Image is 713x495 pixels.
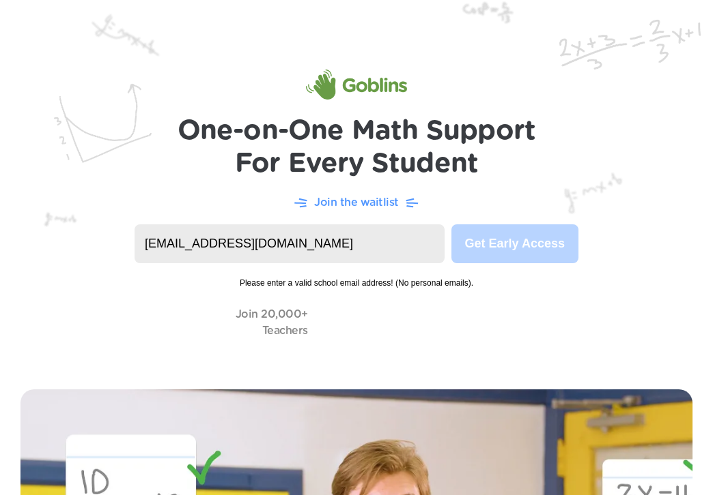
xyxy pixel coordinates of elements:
p: Join 20,000+ Teachers [236,306,308,339]
button: Get Early Access [451,224,578,263]
span: Please enter a valid school email address! (No personal emails). [135,263,578,289]
p: Join the waitlist [314,194,399,211]
input: name@yourschool.org [135,224,445,263]
h1: One-on-One Math Support For Every Student [178,115,536,180]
